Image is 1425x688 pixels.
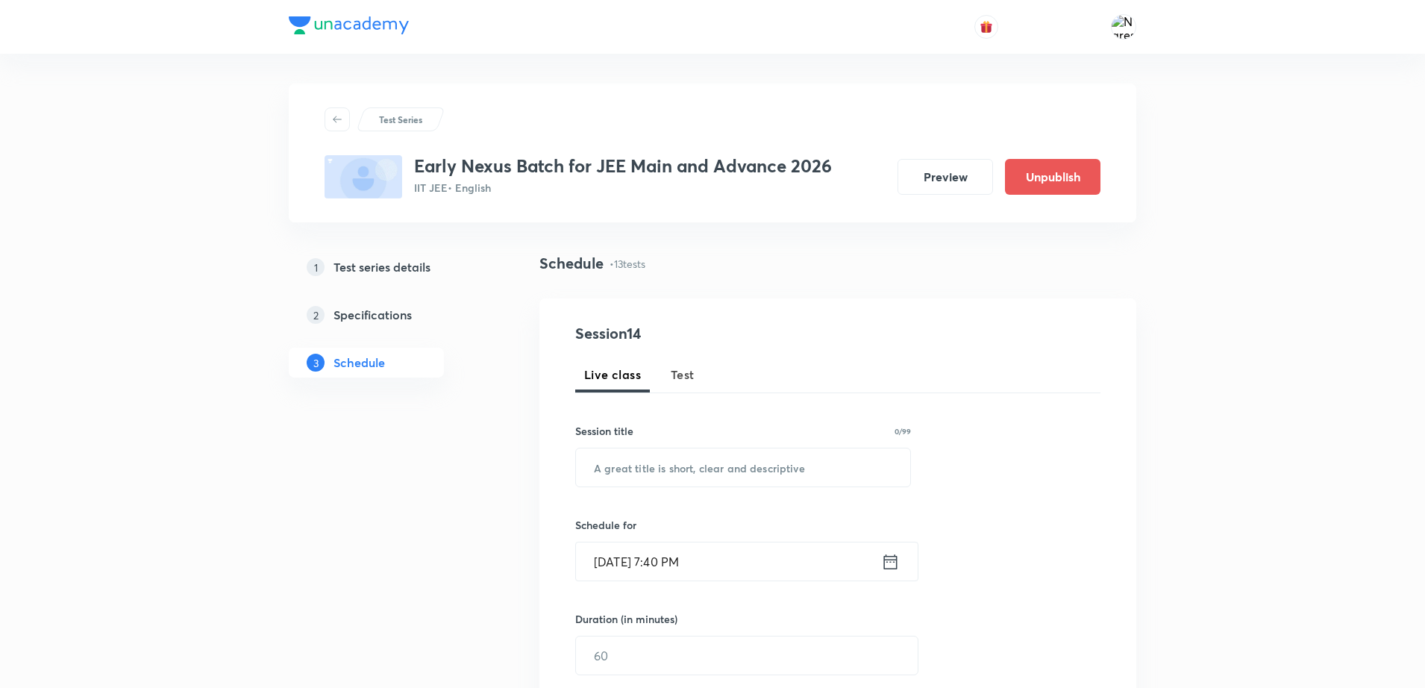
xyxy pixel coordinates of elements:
[895,428,911,435] p: 0/99
[414,155,832,177] h3: Early Nexus Batch for JEE Main and Advance 2026
[575,611,677,627] h6: Duration (in minutes)
[575,423,633,439] h6: Session title
[610,256,645,272] p: • 13 tests
[289,252,492,282] a: 1Test series details
[575,322,848,345] h4: Session 14
[307,354,325,372] p: 3
[289,16,409,34] img: Company Logo
[576,448,910,487] input: A great title is short, clear and descriptive
[1005,159,1100,195] button: Unpublish
[325,155,402,198] img: fallback-thumbnail.png
[333,258,430,276] h5: Test series details
[576,637,918,675] input: 60
[898,159,993,195] button: Preview
[671,366,695,384] span: Test
[584,366,641,384] span: Live class
[575,517,911,533] h6: Schedule for
[289,300,492,330] a: 2Specifications
[379,113,422,126] p: Test Series
[974,15,998,39] button: avatar
[980,20,993,34] img: avatar
[333,354,385,372] h5: Schedule
[307,306,325,324] p: 2
[539,252,604,275] h4: Schedule
[1111,14,1136,40] img: Naresh Kumar
[333,306,412,324] h5: Specifications
[414,180,832,196] p: IIT JEE • English
[289,16,409,38] a: Company Logo
[307,258,325,276] p: 1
